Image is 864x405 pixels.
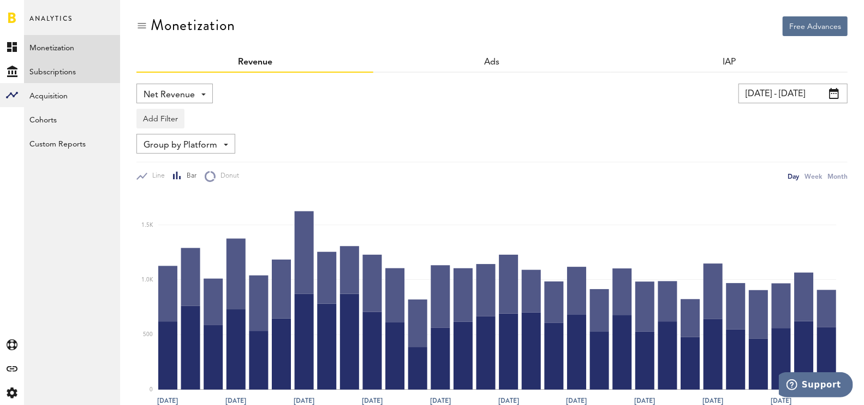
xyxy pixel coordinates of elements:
[144,136,217,155] span: Group by Platform
[788,171,799,182] div: Day
[24,107,120,131] a: Cohorts
[136,109,184,128] button: Add Filter
[484,58,499,67] a: Ads
[141,277,153,283] text: 1.0K
[150,387,153,392] text: 0
[143,332,153,338] text: 500
[24,35,120,59] a: Monetization
[29,12,73,35] span: Analytics
[24,83,120,107] a: Acquisition
[144,86,195,104] span: Net Revenue
[182,172,196,181] span: Bar
[827,171,848,182] div: Month
[24,131,120,155] a: Custom Reports
[141,222,153,228] text: 1.5K
[216,172,239,181] span: Donut
[779,372,853,400] iframe: Opens a widget where you can find more information
[805,171,822,182] div: Week
[783,16,848,36] button: Free Advances
[238,58,272,67] a: Revenue
[24,59,120,83] a: Subscriptions
[147,172,165,181] span: Line
[723,58,736,67] a: IAP
[151,16,235,34] div: Monetization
